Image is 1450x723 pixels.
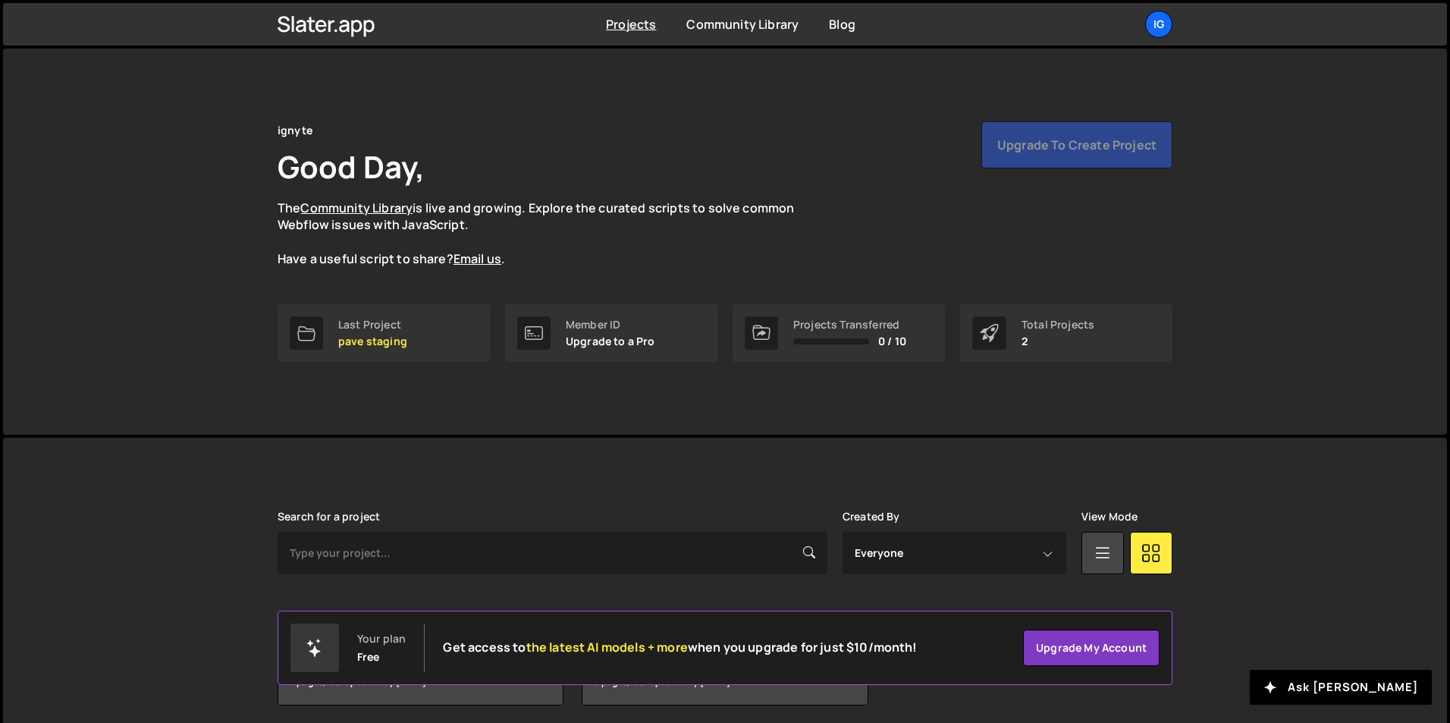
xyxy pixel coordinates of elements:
div: Your plan [357,633,406,645]
p: pave staging [338,335,407,347]
button: Ask [PERSON_NAME] [1250,670,1432,705]
label: View Mode [1081,511,1138,523]
input: Type your project... [278,532,827,574]
a: Blog [829,16,855,33]
div: Last Project [338,319,407,331]
span: the latest AI models + more [526,639,688,655]
div: ignyte [278,121,312,140]
p: 2 [1022,335,1094,347]
a: Projects [606,16,656,33]
h1: Good Day, [278,146,425,187]
h2: Get access to when you upgrade for just $10/month! [443,640,917,655]
a: Last Project pave staging [278,304,490,362]
span: 0 / 10 [878,335,906,347]
a: ig [1145,11,1172,38]
div: Projects Transferred [793,319,906,331]
div: Total Projects [1022,319,1094,331]
p: Upgrade to a Pro [566,335,655,347]
a: Upgrade my account [1023,630,1160,666]
div: Member ID [566,319,655,331]
a: Community Library [300,200,413,216]
div: Free [357,651,380,663]
a: Community Library [686,16,799,33]
label: Search for a project [278,511,380,523]
a: Email us [454,250,501,267]
p: The is live and growing. Explore the curated scripts to solve common Webflow issues with JavaScri... [278,200,824,268]
label: Created By [843,511,900,523]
